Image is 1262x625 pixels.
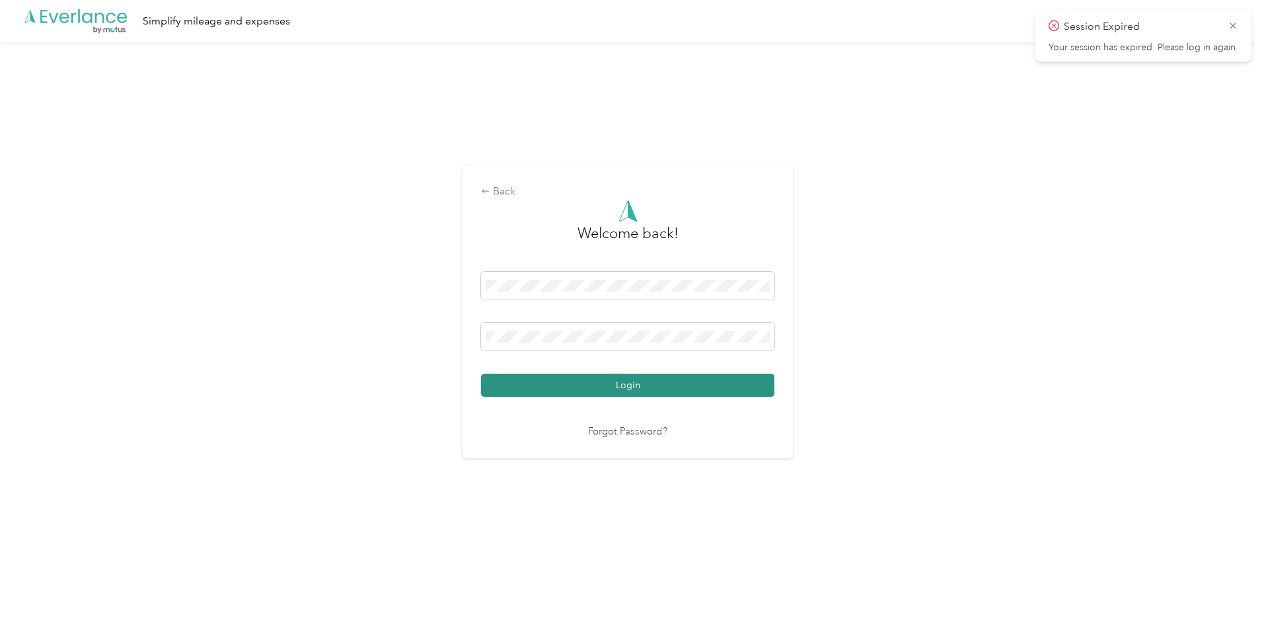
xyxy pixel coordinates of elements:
p: Your session has expired. Please log in again. [1049,42,1238,54]
div: Simplify mileage and expenses [143,13,290,30]
iframe: Everlance-gr Chat Button Frame [1188,551,1262,625]
p: Session Expired [1064,19,1218,35]
div: Back [481,184,774,200]
h3: greeting [577,222,679,258]
button: Login [481,374,774,397]
a: Forgot Password? [588,425,667,440]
